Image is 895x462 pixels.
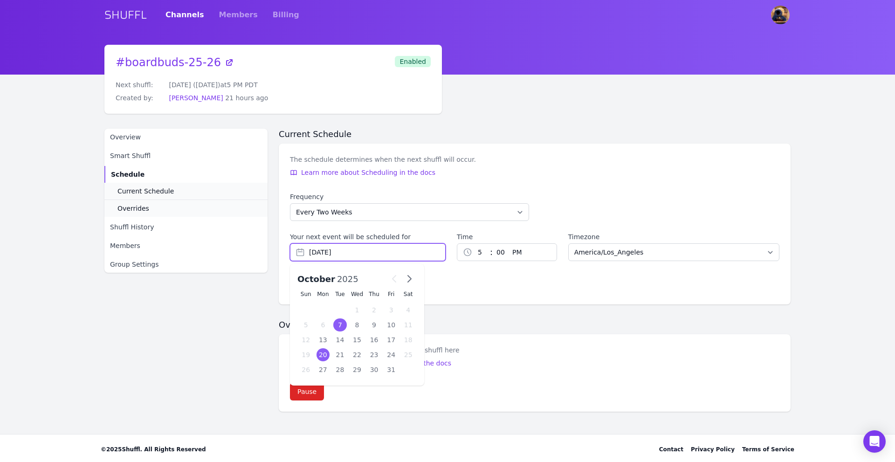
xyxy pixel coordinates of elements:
span: © 2025 Shuffl. All Rights Reserved [101,446,206,453]
span: # boardbuds-25-26 [116,56,221,69]
div: 19 [299,348,313,361]
a: Shuffl History [104,219,268,235]
div: 15 [351,333,364,346]
div: Sun [299,290,313,298]
div: Fri [385,290,398,298]
a: Overrides [104,200,268,217]
dt: Created by: [116,93,161,103]
label: Timezone [568,232,779,241]
div: 9 [367,318,381,331]
div: 8 [351,318,364,331]
div: 4 [401,303,415,317]
span: : [490,246,493,259]
span: 21 hours ago [225,94,268,102]
label: Your next event will be scheduled for [290,232,411,241]
div: 7 [333,318,347,331]
div: 25 [401,348,415,361]
span: [DATE] ([DATE]) at 5 PM PDT [169,81,257,89]
div: 30 [367,363,381,376]
span: Current Schedule [117,186,174,196]
span: Overview [110,132,141,142]
div: 13 [317,333,330,346]
a: Current Schedule [104,183,268,200]
span: Smart Shuffl [110,151,151,160]
button: Pause [290,383,324,400]
a: Schedule [104,166,268,183]
a: Members [104,237,268,254]
a: Group Settings [104,256,268,273]
div: 22 [351,348,364,361]
a: Overview [104,129,268,145]
div: Pause [297,387,317,396]
a: [PERSON_NAME] [169,94,223,102]
div: Contact [659,446,683,453]
nav: Sidebar [104,129,268,273]
div: 17 [385,333,398,346]
div: Wed [351,290,364,298]
div: Tue [333,290,347,298]
div: Sat [401,290,415,298]
a: Channels [165,2,204,28]
div: 27 [317,363,330,376]
div: 10 [385,318,398,331]
div: You can manually pause and resume the shuffl here [290,345,460,355]
button: User menu [770,5,791,25]
span: 2025 [337,274,358,284]
div: 18 [401,333,415,346]
span: Group Settings [110,260,159,269]
a: Smart Shuffl [104,147,268,164]
a: Members [219,2,258,28]
a: Learn more about Scheduling in the docs [290,168,476,177]
div: 29 [351,363,364,376]
span: Learn more about Scheduling in the docs [301,168,435,177]
div: 2 [367,303,381,317]
a: Terms of Service [742,446,794,453]
span: Overrides [117,204,149,213]
span: Members [110,241,140,250]
dt: Next shuffl: [116,80,161,90]
div: 23 [367,348,381,361]
div: 1 [351,303,364,317]
div: 11 [401,318,415,331]
div: 21 [333,348,347,361]
div: 6 [317,318,330,331]
span: October [297,274,335,284]
div: 20 [317,348,330,361]
h2: Current Schedule [279,129,791,140]
div: 16 [367,333,381,346]
span: Shuffl History [110,222,154,232]
div: Thu [367,290,381,298]
div: Mon [317,290,330,298]
a: SHUFFL [104,7,147,22]
img: Irene Joo [771,6,790,24]
span: Schedule [111,170,145,179]
div: Open Intercom Messenger [863,430,886,453]
a: Billing [273,2,299,28]
div: 28 [333,363,347,376]
label: Frequency [290,192,529,201]
h2: Overrides [279,319,791,331]
span: Enabled [395,56,431,67]
label: Time [457,232,557,241]
div: 24 [385,348,398,361]
div: The schedule determines when the next shuffl will occur. [290,155,476,164]
div: 26 [299,363,313,376]
div: 3 [385,303,398,317]
div: 31 [385,363,398,376]
div: 12 [299,333,313,346]
a: #boardbuds-25-26 [116,56,234,69]
div: 14 [333,333,347,346]
a: Privacy Policy [691,446,735,453]
div: 5 [299,318,313,331]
